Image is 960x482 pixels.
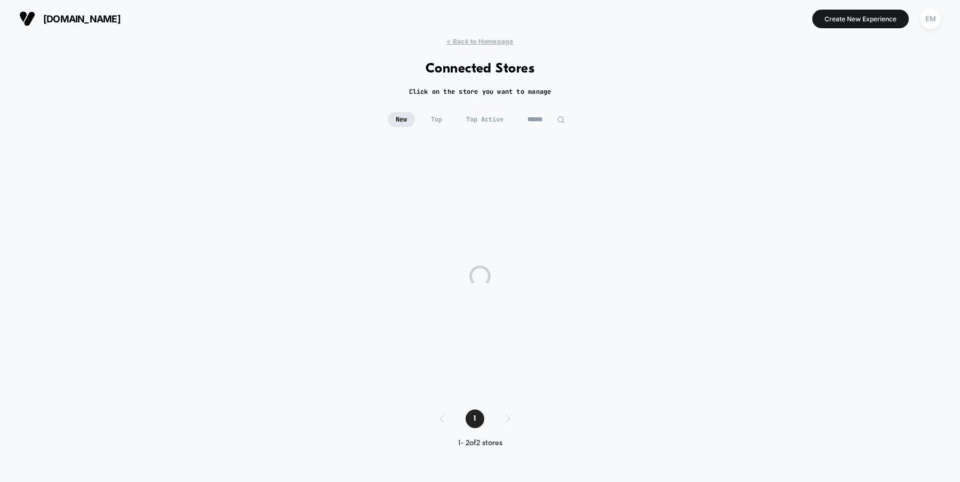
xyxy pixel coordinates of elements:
span: < Back to Homepage [446,37,513,45]
button: [DOMAIN_NAME] [16,10,124,27]
div: EM [920,9,941,29]
img: edit [557,116,565,124]
h1: Connected Stores [426,61,535,77]
span: Top Active [458,112,511,127]
button: EM [917,8,944,30]
h2: Click on the store you want to manage [409,87,551,96]
span: Top [423,112,450,127]
span: New [388,112,415,127]
span: [DOMAIN_NAME] [43,13,121,25]
img: Visually logo [19,11,35,27]
button: Create New Experience [812,10,909,28]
